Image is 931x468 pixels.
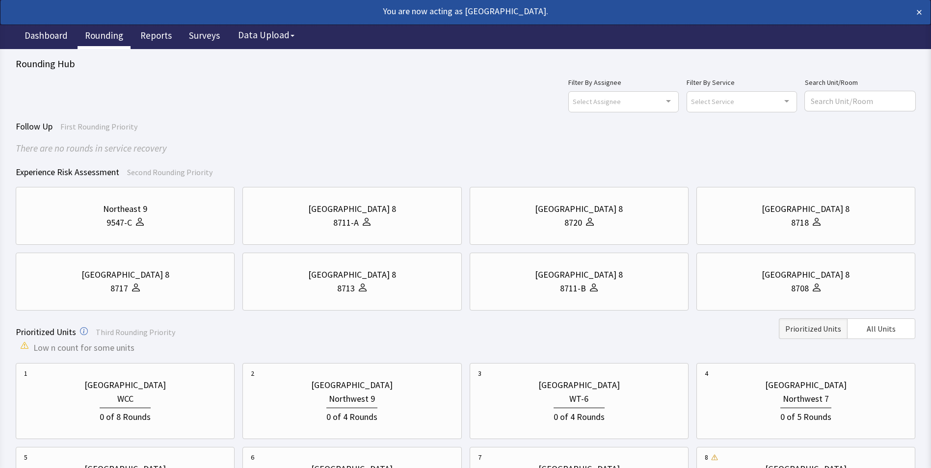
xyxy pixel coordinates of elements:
div: 6 [251,452,254,462]
a: Dashboard [17,25,75,49]
div: 8711-A [333,216,359,230]
div: 8717 [110,282,128,295]
span: Select Assignee [573,96,621,107]
div: [GEOGRAPHIC_DATA] 8 [308,202,396,216]
a: Reports [133,25,179,49]
button: All Units [847,318,915,339]
div: 8718 [791,216,809,230]
div: Follow Up [16,120,915,133]
a: Rounding [78,25,131,49]
div: 4 [705,368,708,378]
button: Prioritized Units [779,318,847,339]
div: 8720 [564,216,582,230]
span: Prioritized Units [16,326,76,338]
div: [GEOGRAPHIC_DATA] [311,378,393,392]
div: Northwest 7 [783,392,829,406]
div: [GEOGRAPHIC_DATA] 8 [535,268,623,282]
div: 8708 [791,282,809,295]
div: 0 of 4 Rounds [326,408,377,424]
div: [GEOGRAPHIC_DATA] 8 [762,202,850,216]
div: 0 of 8 Rounds [100,408,151,424]
div: WCC [117,392,133,406]
span: Prioritized Units [785,323,841,335]
span: Third Rounding Priority [96,327,175,337]
span: Select Service [691,96,734,107]
label: Filter By Assignee [568,77,679,88]
span: First Rounding Priority [60,122,137,131]
label: Filter By Service [687,77,797,88]
input: Search Unit/Room [805,91,915,111]
div: 3 [478,368,481,378]
div: 1 [24,368,27,378]
div: 7 [478,452,481,462]
div: [GEOGRAPHIC_DATA] 8 [81,268,169,282]
label: Search Unit/Room [805,77,915,88]
span: All Units [867,323,896,335]
div: 5 [24,452,27,462]
div: [GEOGRAPHIC_DATA] 8 [762,268,850,282]
div: 8713 [337,282,355,295]
div: 0 of 5 Rounds [780,408,831,424]
div: 9547-C [106,216,132,230]
div: Rounding Hub [16,57,915,71]
div: [GEOGRAPHIC_DATA] [765,378,847,392]
span: Second Rounding Priority [127,167,213,177]
div: 8711-B [560,282,586,295]
button: × [916,4,922,20]
div: 0 of 4 Rounds [554,408,605,424]
span: Low n count for some units [33,341,134,355]
a: Surveys [182,25,227,49]
div: Northeast 9 [103,202,147,216]
div: WT-6 [569,392,588,406]
div: Experience Risk Assessment [16,165,915,179]
div: 2 [251,368,254,378]
div: [GEOGRAPHIC_DATA] [84,378,166,392]
div: [GEOGRAPHIC_DATA] 8 [308,268,396,282]
div: You are now acting as [GEOGRAPHIC_DATA]. [9,4,831,18]
div: There are no rounds in service recovery [16,141,915,156]
div: 8 [705,452,708,462]
div: [GEOGRAPHIC_DATA] [538,378,620,392]
div: Northwest 9 [329,392,375,406]
button: Data Upload [232,26,300,44]
div: [GEOGRAPHIC_DATA] 8 [535,202,623,216]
